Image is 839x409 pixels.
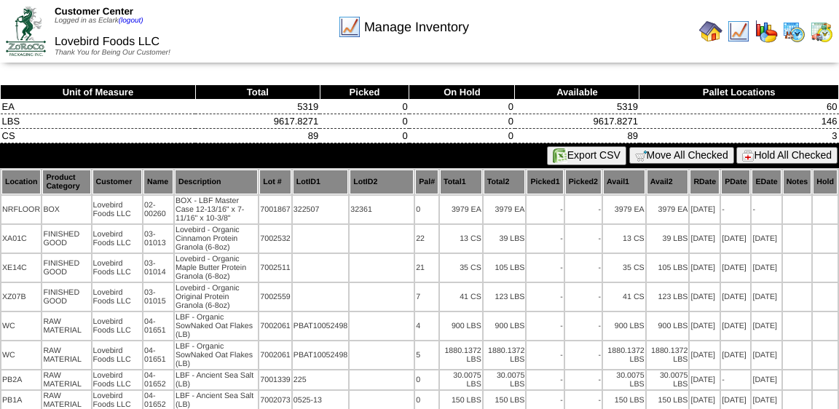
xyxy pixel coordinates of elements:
[92,341,143,369] td: Lovebird Foods LLC
[409,114,515,129] td: 0
[565,341,602,369] td: -
[721,341,750,369] td: [DATE]
[440,370,482,389] td: 30.0075 LBS
[721,225,750,253] td: [DATE]
[440,312,482,340] td: 900 LBS
[699,20,722,43] img: home.gif
[42,254,90,282] td: FINISHED GOOD
[783,170,812,194] th: Notes
[515,85,639,100] th: Available
[603,312,645,340] td: 900 LBS
[690,341,720,369] td: [DATE]
[195,85,320,100] th: Total
[440,225,482,253] td: 13 CS
[1,170,41,194] th: Location
[440,170,482,194] th: Total1
[782,20,805,43] img: calendarprod.gif
[55,36,159,48] span: Lovebird Foods LLC
[565,196,602,223] td: -
[92,254,143,282] td: Lovebird Foods LLC
[647,170,689,194] th: Avail2
[338,15,361,39] img: line_graph.gif
[409,85,515,100] th: On Hold
[565,283,602,311] td: -
[293,341,348,369] td: PBAT10052498
[195,129,320,143] td: 89
[259,370,291,389] td: 7001339
[527,283,563,311] td: -
[752,254,781,282] td: [DATE]
[629,147,734,164] button: Move All Checked
[690,225,720,253] td: [DATE]
[527,225,563,253] td: -
[1,114,196,129] td: LBS
[440,283,482,311] td: 41 CS
[409,100,515,114] td: 0
[690,370,720,389] td: [DATE]
[742,150,754,162] img: hold.gif
[415,254,438,282] td: 21
[92,370,143,389] td: Lovebird Foods LLC
[42,341,90,369] td: RAW MATERIAL
[259,170,291,194] th: Lot #
[690,170,720,194] th: RDate
[752,196,781,223] td: -
[527,312,563,340] td: -
[175,312,258,340] td: LBF - Organic SowNaked Oat Flakes (LB)
[92,170,143,194] th: Customer
[484,170,526,194] th: Total2
[484,370,526,389] td: 30.0075 LBS
[92,225,143,253] td: Lovebird Foods LLC
[440,196,482,223] td: 3979 EA
[515,100,639,114] td: 5319
[736,147,838,164] button: Hold All Checked
[1,283,41,311] td: XZ07B
[175,370,258,389] td: LBF - Ancient Sea Salt (LB)
[727,20,750,43] img: line_graph.gif
[350,170,414,194] th: LotID2
[350,196,414,223] td: 32361
[1,370,41,389] td: PB2A
[1,341,41,369] td: WC
[603,370,645,389] td: 30.0075 LBS
[1,225,41,253] td: XA01C
[484,283,526,311] td: 123 LBS
[721,254,750,282] td: [DATE]
[259,196,291,223] td: 7001867
[1,312,41,340] td: WC
[721,196,750,223] td: -
[42,196,90,223] td: BOX
[293,196,348,223] td: 322507
[320,114,409,129] td: 0
[143,370,173,389] td: 04-01652
[6,7,46,55] img: ZoRoCo_Logo(Green%26Foil)%20jpg.webp
[603,254,645,282] td: 35 CS
[484,312,526,340] td: 900 LBS
[721,170,750,194] th: PDate
[1,100,196,114] td: EA
[527,341,563,369] td: -
[752,341,781,369] td: [DATE]
[42,170,90,194] th: Product Category
[143,196,173,223] td: 02-00260
[565,254,602,282] td: -
[92,312,143,340] td: Lovebird Foods LLC
[175,225,258,253] td: Lovebird - Organic Cinnamon Protein Granola (6-8oz)
[647,341,689,369] td: 1880.1372 LBS
[647,283,689,311] td: 123 LBS
[259,283,291,311] td: 7002559
[415,225,438,253] td: 22
[143,254,173,282] td: 03-01014
[143,283,173,311] td: 03-01015
[527,370,563,389] td: -
[195,100,320,114] td: 5319
[690,196,720,223] td: [DATE]
[565,312,602,340] td: -
[565,170,602,194] th: Picked2
[639,85,839,100] th: Pallet Locations
[690,254,720,282] td: [DATE]
[175,254,258,282] td: Lovebird - Organic Maple Butter Protein Granola (6-8oz)
[1,254,41,282] td: XE14C
[175,170,258,194] th: Description
[415,196,438,223] td: 0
